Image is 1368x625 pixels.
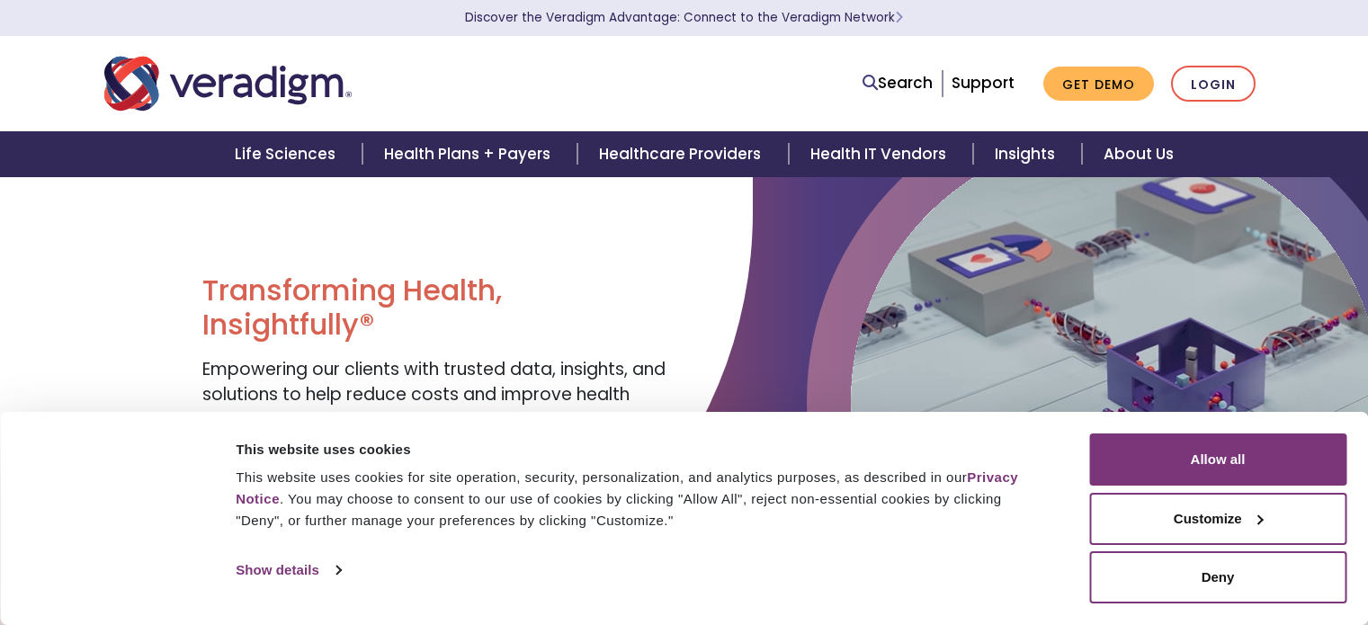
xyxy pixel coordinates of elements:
[465,9,903,26] a: Discover the Veradigm Advantage: Connect to the Veradigm NetworkLearn More
[1089,433,1346,486] button: Allow all
[577,131,788,177] a: Healthcare Providers
[973,131,1082,177] a: Insights
[362,131,577,177] a: Health Plans + Payers
[104,54,352,113] img: Veradigm logo
[789,131,973,177] a: Health IT Vendors
[1089,551,1346,603] button: Deny
[895,9,903,26] span: Learn More
[236,557,340,584] a: Show details
[236,439,1049,460] div: This website uses cookies
[202,357,666,433] span: Empowering our clients with trusted data, insights, and solutions to help reduce costs and improv...
[1043,67,1154,102] a: Get Demo
[952,72,1015,94] a: Support
[1089,493,1346,545] button: Customize
[863,71,933,95] a: Search
[1082,131,1195,177] a: About Us
[213,131,362,177] a: Life Sciences
[1171,66,1256,103] a: Login
[236,467,1049,531] div: This website uses cookies for site operation, security, personalization, and analytics purposes, ...
[202,273,670,343] h1: Transforming Health, Insightfully®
